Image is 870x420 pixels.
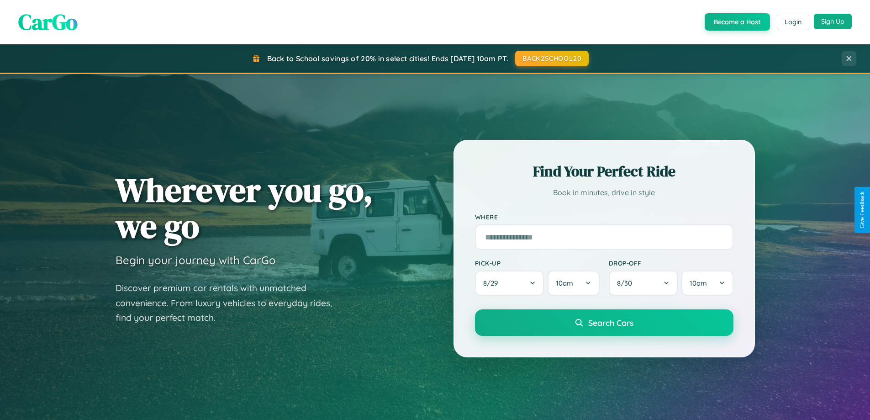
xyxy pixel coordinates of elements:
h3: Begin your journey with CarGo [116,253,276,267]
h1: Wherever you go, we go [116,172,373,244]
label: Where [475,213,733,221]
button: 10am [681,271,733,296]
span: 8 / 30 [617,279,637,287]
label: Drop-off [609,259,733,267]
button: BACK2SCHOOL20 [515,51,589,66]
span: 8 / 29 [483,279,502,287]
span: Back to School savings of 20% in select cities! Ends [DATE] 10am PT. [267,54,508,63]
button: 8/29 [475,271,544,296]
button: Login [777,14,809,30]
span: 10am [556,279,573,287]
button: 8/30 [609,271,678,296]
p: Book in minutes, drive in style [475,186,733,199]
button: Search Cars [475,309,733,336]
button: Become a Host [705,13,770,31]
button: Sign Up [814,14,852,29]
div: Give Feedback [859,191,865,229]
button: 10am [548,271,599,296]
p: Discover premium car rentals with unmatched convenience. From luxury vehicles to everyday rides, ... [116,281,344,325]
span: Search Cars [588,318,633,328]
label: Pick-up [475,259,600,267]
h2: Find Your Perfect Ride [475,161,733,181]
span: CarGo [18,7,78,37]
span: 10am [690,279,707,287]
